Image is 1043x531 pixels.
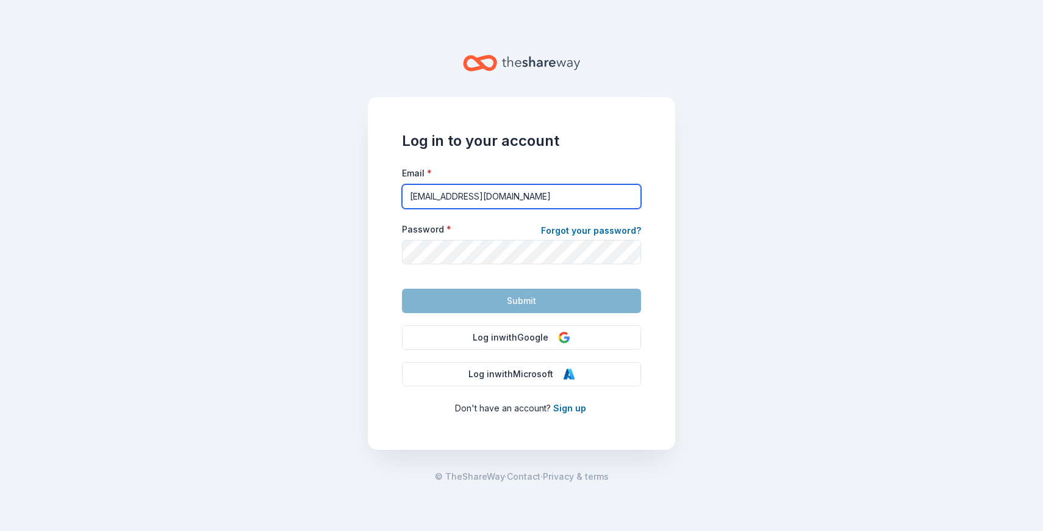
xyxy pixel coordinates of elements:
[402,167,432,179] label: Email
[543,469,609,484] a: Privacy & terms
[402,223,451,236] label: Password
[402,325,641,350] button: Log inwithGoogle
[402,131,641,151] h1: Log in to your account
[455,403,551,413] span: Don ' t have an account?
[541,223,641,240] a: Forgot your password?
[402,362,641,386] button: Log inwithMicrosoft
[435,471,504,482] span: © TheShareWay
[563,368,575,380] img: Microsoft Logo
[558,331,570,344] img: Google Logo
[463,49,580,78] a: Home
[553,403,586,413] a: Sign up
[435,469,609,484] span: · ·
[507,469,540,484] a: Contact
